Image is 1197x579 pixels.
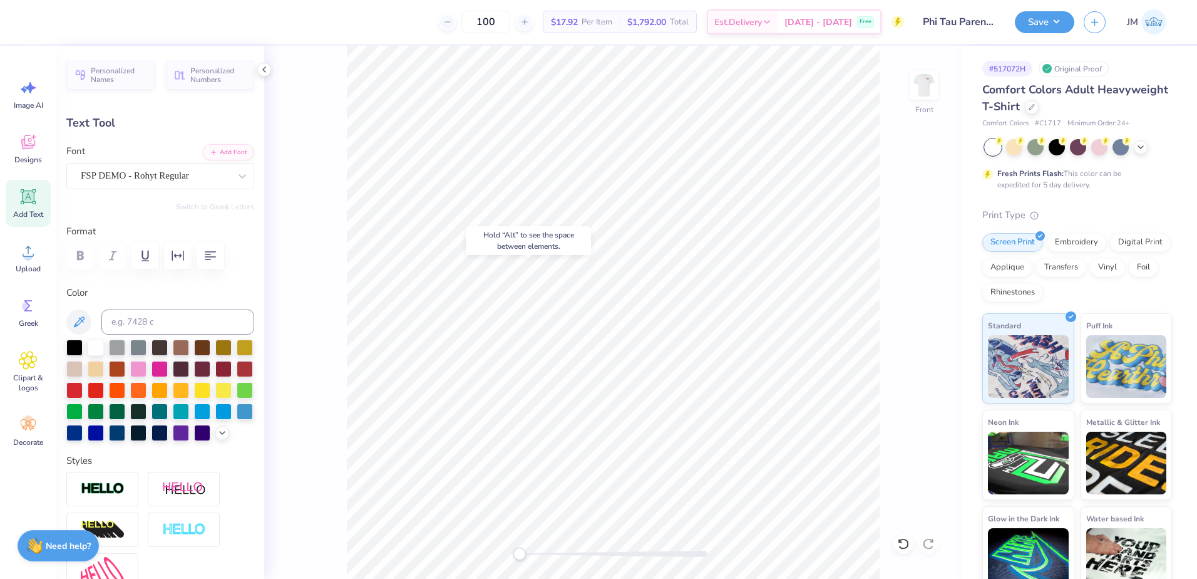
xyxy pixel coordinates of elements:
[988,512,1059,525] span: Glow in the Dark Ink
[66,144,85,159] label: Font
[582,16,612,29] span: Per Item
[988,415,1019,429] span: Neon Ink
[1090,258,1125,277] div: Vinyl
[461,11,510,33] input: – –
[1015,11,1074,33] button: Save
[860,18,871,26] span: Free
[162,523,206,537] img: Negative Space
[784,16,852,29] span: [DATE] - [DATE]
[1127,15,1138,29] span: JM
[8,373,49,393] span: Clipart & logos
[66,454,92,468] label: Styles
[190,66,247,84] span: Personalized Numbers
[982,283,1043,302] div: Rhinestones
[66,286,254,300] label: Color
[1086,432,1167,494] img: Metallic & Glitter Ink
[1086,319,1112,332] span: Puff Ink
[14,100,43,110] span: Image AI
[982,258,1032,277] div: Applique
[166,61,254,90] button: Personalized Numbers
[913,9,1005,34] input: Untitled Design
[1039,61,1109,76] div: Original Proof
[1129,258,1158,277] div: Foil
[912,73,937,98] img: Front
[988,335,1069,398] img: Standard
[1141,9,1166,34] img: Joshua Malaki
[551,16,578,29] span: $17.92
[1086,335,1167,398] img: Puff Ink
[982,82,1168,114] span: Comfort Colors Adult Heavyweight T-Shirt
[988,319,1021,332] span: Standard
[988,432,1069,494] img: Neon Ink
[13,209,43,219] span: Add Text
[1086,415,1160,429] span: Metallic & Glitter Ink
[13,437,43,447] span: Decorate
[66,224,254,239] label: Format
[101,310,254,335] input: e.g. 7428 c
[982,208,1172,222] div: Print Type
[1121,9,1172,34] a: JM
[1035,118,1061,129] span: # C1717
[176,202,254,212] button: Switch to Greek Letters
[982,61,1032,76] div: # 517072H
[16,264,41,274] span: Upload
[66,61,155,90] button: Personalized Names
[513,548,526,560] div: Accessibility label
[1036,258,1086,277] div: Transfers
[915,104,933,115] div: Front
[1086,512,1144,525] span: Water based Ink
[997,169,1064,179] strong: Fresh Prints Flash:
[81,520,125,540] img: 3D Illusion
[1047,233,1106,252] div: Embroidery
[982,233,1043,252] div: Screen Print
[162,481,206,497] img: Shadow
[46,540,91,552] strong: Need help?
[81,482,125,496] img: Stroke
[714,16,762,29] span: Est. Delivery
[203,144,254,160] button: Add Font
[19,318,38,328] span: Greek
[66,115,254,132] div: Text Tool
[997,168,1151,190] div: This color can be expedited for 5 day delivery.
[466,226,591,255] div: Hold “Alt” to see the space between elements.
[1067,118,1130,129] span: Minimum Order: 24 +
[14,155,42,165] span: Designs
[627,16,666,29] span: $1,792.00
[91,66,147,84] span: Personalized Names
[670,16,689,29] span: Total
[1110,233,1171,252] div: Digital Print
[982,118,1029,129] span: Comfort Colors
